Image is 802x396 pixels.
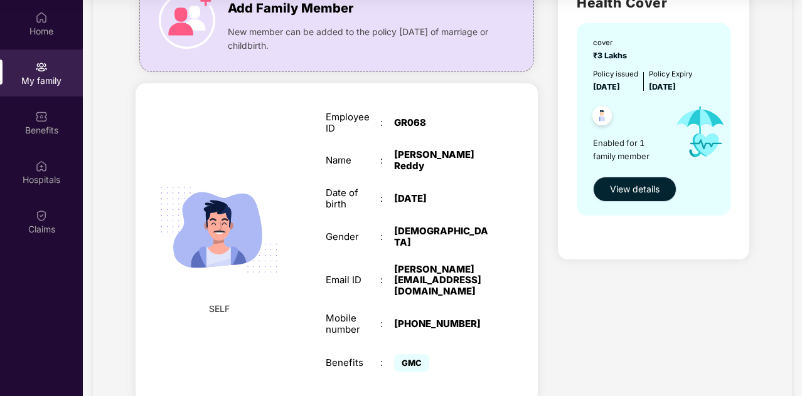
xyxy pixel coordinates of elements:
[394,193,489,204] div: [DATE]
[146,157,291,302] img: svg+xml;base64,PHN2ZyB4bWxucz0iaHR0cDovL3d3dy53My5vcmcvMjAwMC9zdmciIHdpZHRoPSIyMjQiIGhlaWdodD0iMT...
[228,25,495,53] span: New member can be added to the policy [DATE] of marriage or childbirth.
[380,274,394,286] div: :
[593,137,665,162] span: Enabled for 1 family member
[593,177,676,202] button: View details
[380,357,394,368] div: :
[326,112,380,134] div: Employee ID
[326,187,380,210] div: Date of birth
[593,82,620,91] span: [DATE]
[394,354,429,372] span: GMC
[35,110,48,123] img: svg+xml;base64,PHN2ZyBpZD0iQmVuZWZpdHMiIHhtbG5zPSJodHRwOi8vd3d3LnczLm9yZy8yMDAwL3N2ZyIgd2lkdGg9Ij...
[593,37,631,48] div: cover
[35,160,48,172] img: svg+xml;base64,PHN2ZyBpZD0iSG9zcGl0YWxzIiB4bWxucz0iaHR0cDovL3d3dy53My5vcmcvMjAwMC9zdmciIHdpZHRoPS...
[380,193,394,204] div: :
[326,357,380,368] div: Benefits
[394,318,489,330] div: [PHONE_NUMBER]
[649,68,692,80] div: Policy Expiry
[380,117,394,128] div: :
[326,313,380,335] div: Mobile number
[587,102,618,133] img: svg+xml;base64,PHN2ZyB4bWxucz0iaHR0cDovL3d3dy53My5vcmcvMjAwMC9zdmciIHdpZHRoPSI0OC45NDMiIGhlaWdodD...
[394,149,489,172] div: [PERSON_NAME] Reddy
[394,117,489,128] div: GR068
[380,231,394,242] div: :
[326,155,380,166] div: Name
[326,231,380,242] div: Gender
[394,264,489,298] div: [PERSON_NAME][EMAIL_ADDRESS][DOMAIN_NAME]
[394,226,489,248] div: [DEMOGRAPHIC_DATA]
[380,155,394,166] div: :
[593,51,631,60] span: ₹3 Lakhs
[209,302,230,316] span: SELF
[35,209,48,222] img: svg+xml;base64,PHN2ZyBpZD0iQ2xhaW0iIHhtbG5zPSJodHRwOi8vd3d3LnczLm9yZy8yMDAwL3N2ZyIgd2lkdGg9IjIwIi...
[593,68,638,80] div: Policy issued
[35,11,48,24] img: svg+xml;base64,PHN2ZyBpZD0iSG9tZSIgeG1sbnM9Imh0dHA6Ly93d3cudzMub3JnLzIwMDAvc3ZnIiB3aWR0aD0iMjAiIG...
[326,274,380,286] div: Email ID
[35,61,48,73] img: svg+xml;base64,PHN2ZyB3aWR0aD0iMjAiIGhlaWdodD0iMjAiIHZpZXdCb3g9IjAgMCAyMCAyMCIgZmlsbD0ibm9uZSIgeG...
[610,182,660,196] span: View details
[649,82,676,91] span: [DATE]
[380,318,394,330] div: :
[665,93,736,170] img: icon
